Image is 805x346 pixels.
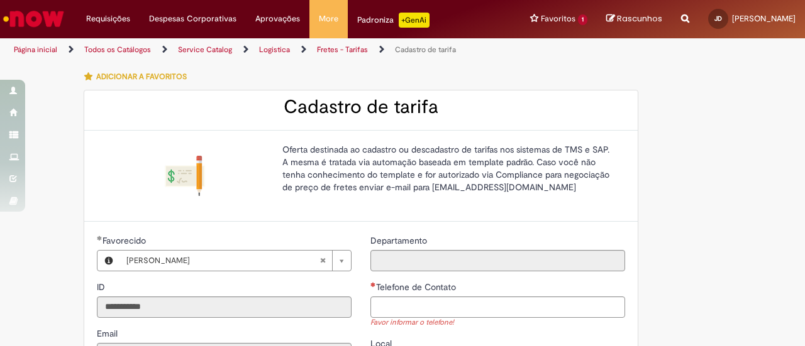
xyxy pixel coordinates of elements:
[259,45,290,55] a: Logistica
[317,45,368,55] a: Fretes - Tarifas
[370,250,625,271] input: Departamento
[370,296,625,318] input: Telefone de Contato
[578,14,587,25] span: 1
[606,13,662,25] a: Rascunhos
[370,235,430,246] span: Somente leitura - Departamento
[9,38,527,62] ul: Trilhas de página
[732,13,796,24] span: [PERSON_NAME]
[399,13,430,28] p: +GenAi
[97,281,108,293] label: Somente leitura - ID
[617,13,662,24] span: Rascunhos
[165,156,205,196] img: Cadastro de tarifa
[97,296,352,318] input: ID
[370,282,376,287] span: Necessários
[84,45,151,55] a: Todos os Catálogos
[395,45,456,55] a: Cadastro de tarifa
[120,251,351,271] a: [PERSON_NAME]Limpar campo Favorecido
[97,281,108,293] span: Somente leitura - ID
[255,13,300,25] span: Aprovações
[282,143,616,193] p: Oferta destinada ao cadastro ou descadastro de tarifas nos sistemas de TMS e SAP. A mesma é trata...
[319,13,338,25] span: More
[84,63,194,90] button: Adicionar a Favoritos
[714,14,722,23] span: JD
[96,72,187,82] span: Adicionar a Favoritos
[97,251,120,271] button: Favorecido, Visualizar este registro Julia DosReis
[541,13,575,25] span: Favoritos
[370,318,625,328] div: Favor informar o telefone!
[86,13,130,25] span: Requisições
[357,13,430,28] div: Padroniza
[370,234,430,247] label: Somente leitura - Departamento
[103,235,148,246] span: Necessários - Favorecido
[97,235,103,241] span: Obrigatório Preenchido
[14,45,57,55] a: Página inicial
[97,97,625,117] h2: Cadastro de tarifa
[1,6,66,31] img: ServiceNow
[97,327,120,340] label: Somente leitura - Email
[126,251,319,271] span: [PERSON_NAME]
[178,45,232,55] a: Service Catalog
[149,13,236,25] span: Despesas Corporativas
[313,251,332,271] abbr: Limpar campo Favorecido
[97,328,120,339] span: Somente leitura - Email
[376,281,458,293] span: Telefone de Contato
